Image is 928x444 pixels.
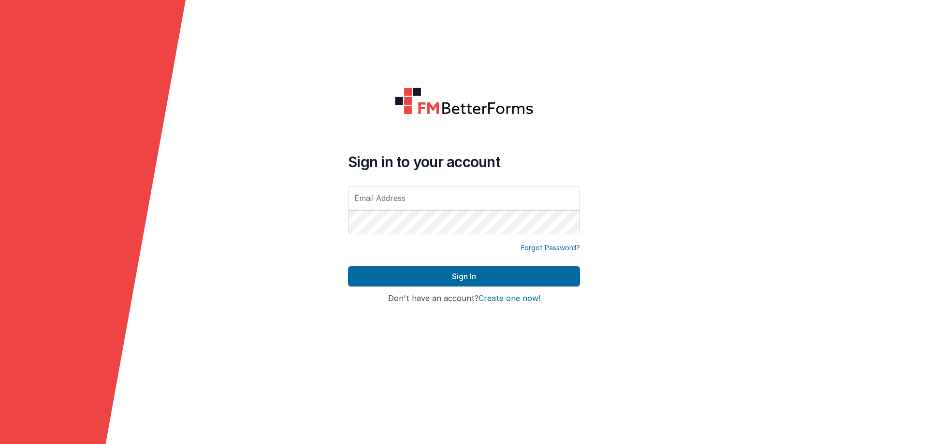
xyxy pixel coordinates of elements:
h4: Sign in to your account [348,153,580,171]
h4: Don't have an account? [348,294,580,303]
a: Forgot Password? [521,243,580,253]
button: Create one now! [478,294,540,303]
button: Sign In [348,266,580,286]
input: Email Address [348,186,580,210]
